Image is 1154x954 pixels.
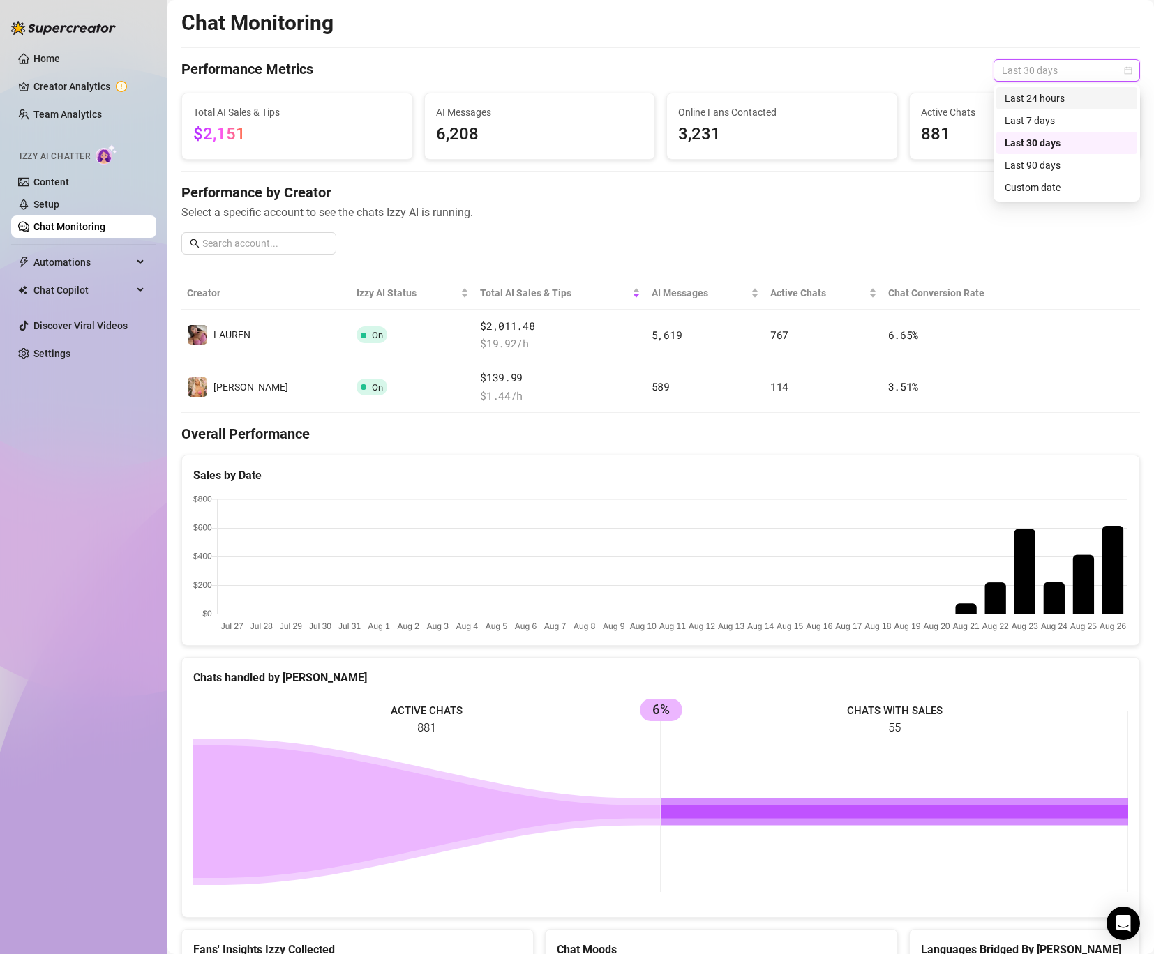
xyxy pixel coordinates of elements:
th: Chat Conversion Rate [883,277,1044,310]
div: Open Intercom Messenger [1107,907,1140,940]
span: 3,231 [678,121,886,148]
span: 5,619 [652,328,682,342]
h4: Performance Metrics [181,59,313,82]
span: thunderbolt [18,257,29,268]
img: AI Chatter [96,144,117,165]
img: Anthia [188,377,207,397]
th: Active Chats [765,277,883,310]
span: 767 [770,328,788,342]
span: Total AI Sales & Tips [480,285,629,301]
span: Chat Copilot [33,279,133,301]
div: Custom date [1005,180,1129,195]
span: [PERSON_NAME] [213,381,288,393]
a: Content [33,176,69,188]
div: Chats handled by [PERSON_NAME] [193,669,1128,686]
a: Home [33,53,60,64]
div: Last 24 hours [996,87,1137,109]
span: 589 [652,379,670,393]
a: Discover Viral Videos [33,320,128,331]
input: Search account... [202,236,328,251]
h4: Performance by Creator [181,183,1140,202]
span: Active Chats [921,105,1129,120]
th: Creator [181,277,351,310]
span: Total AI Sales & Tips [193,105,401,120]
div: Last 7 days [996,109,1137,132]
span: Active Chats [770,285,866,301]
span: Last 30 days [1002,60,1132,81]
span: On [372,330,383,340]
span: $2,011.48 [480,318,640,335]
div: Last 30 days [996,132,1137,154]
span: Online Fans Contacted [678,105,886,120]
span: On [372,382,383,393]
div: Sales by Date [193,467,1128,484]
a: Settings [33,348,70,359]
span: Select a specific account to see the chats Izzy AI is running. [181,204,1140,221]
span: 6,208 [436,121,644,148]
span: $ 19.92 /h [480,335,640,352]
th: Izzy AI Status [351,277,475,310]
span: AI Messages [436,105,644,120]
a: Setup [33,199,59,210]
span: $139.99 [480,370,640,386]
img: Chat Copilot [18,285,27,295]
a: Chat Monitoring [33,221,105,232]
th: AI Messages [646,277,765,310]
span: $ 1.44 /h [480,388,640,404]
span: Izzy AI Status [357,285,458,301]
span: AI Messages [652,285,748,301]
span: Automations [33,251,133,273]
h2: Chat Monitoring [181,10,334,36]
span: 881 [921,121,1129,148]
span: 3.51 % [888,379,919,393]
div: Custom date [996,176,1137,199]
div: Last 30 days [1005,135,1129,151]
div: Last 7 days [1005,113,1129,128]
a: Team Analytics [33,109,102,120]
th: Total AI Sales & Tips [474,277,646,310]
img: logo-BBDzfeDw.svg [11,21,116,35]
img: ️‍LAUREN [188,325,207,344]
span: 6.65 % [888,328,919,342]
a: Creator Analytics exclamation-circle [33,75,145,98]
div: Last 90 days [996,154,1137,176]
div: Last 90 days [1005,158,1129,173]
span: calendar [1124,66,1132,75]
h4: Overall Performance [181,424,1140,444]
span: ️‍LAUREN [213,329,250,340]
div: Last 24 hours [1005,91,1129,106]
span: 114 [770,379,788,393]
span: $2,151 [193,124,246,144]
span: Izzy AI Chatter [20,150,90,163]
span: search [190,238,200,248]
